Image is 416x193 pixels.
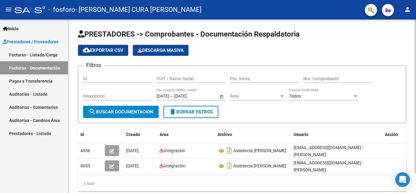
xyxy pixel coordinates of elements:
span: Inicio [3,25,19,32]
mat-icon: menu [5,6,12,13]
button: Descarga Masiva [133,45,189,56]
span: 4655 [80,163,90,168]
span: - [PERSON_NAME] CURA [PERSON_NAME] [75,3,202,16]
div: 2 total [78,176,406,191]
mat-icon: cloud_download [83,46,90,54]
span: PRESTADORES -> Comprobantes - Documentación Respaldatoria [78,30,300,38]
input: Fecha inicio [157,94,169,99]
span: Area [160,132,169,137]
button: Open calendar [218,93,225,100]
span: Integración [164,163,185,168]
mat-icon: search [89,108,96,115]
i: Descargar documento [225,146,233,155]
span: Archivo [217,132,232,137]
span: Prestadores / Proveedores [3,38,58,45]
div: Open Intercom Messenger [395,172,410,187]
span: Asistencia [PERSON_NAME] [233,148,286,153]
span: – [170,94,173,99]
span: [DATE] [126,148,139,153]
button: Exportar CSV [78,45,128,56]
span: [DATE] [126,163,139,168]
span: Todos [289,94,301,98]
span: [EMAIL_ADDRESS][DOMAIN_NAME] - [PERSON_NAME] [294,160,363,172]
datatable-header-cell: Archivo [215,128,291,141]
span: Integración [164,148,185,153]
h3: Filtros [83,61,104,70]
datatable-header-cell: Creado [124,128,157,141]
mat-icon: person [404,6,411,13]
i: Descargar documento [225,161,233,171]
button: Borrar Filtros [164,106,218,118]
span: Borrar Filtros [169,109,213,115]
span: Acción [385,132,398,137]
span: 4656 [80,148,90,153]
input: Fecha fin [174,94,204,99]
span: Descarga Masiva [138,48,184,53]
span: Asistencia [PERSON_NAME] [233,164,286,169]
datatable-header-cell: Usuario [291,128,383,141]
span: Creado [126,132,140,137]
mat-icon: delete [169,108,176,115]
span: - fosforo [48,3,75,16]
datatable-header-cell: Acción [383,128,413,141]
button: Buscar Documentacion [83,106,159,118]
datatable-header-cell: Id [78,128,102,141]
span: Id [80,132,84,137]
span: Área [230,94,279,99]
app-download-masive: Descarga masiva de comprobantes (adjuntos) [133,45,189,56]
span: Usuario [294,132,308,137]
span: [EMAIL_ADDRESS][DOMAIN_NAME] - [PERSON_NAME] [294,145,363,157]
span: Exportar CSV [83,48,123,53]
datatable-header-cell: Area [157,128,215,141]
span: Buscar Documentacion [89,109,153,115]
